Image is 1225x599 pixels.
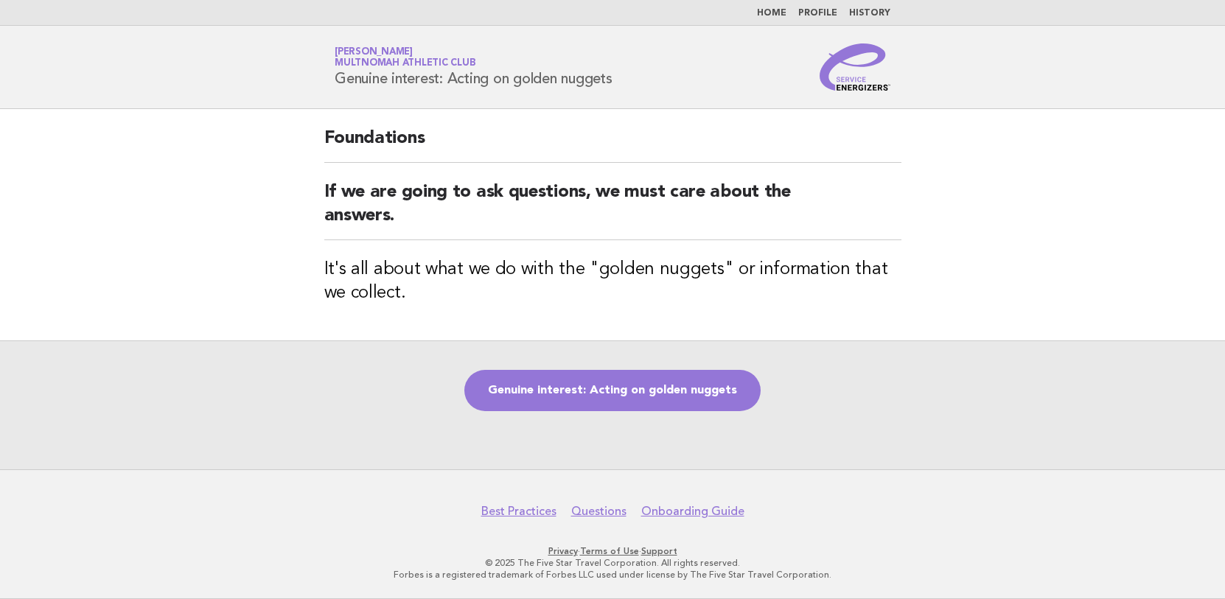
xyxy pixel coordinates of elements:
[580,546,639,556] a: Terms of Use
[335,47,475,68] a: [PERSON_NAME]Multnomah Athletic Club
[335,59,475,69] span: Multnomah Athletic Club
[820,43,890,91] img: Service Energizers
[161,569,1064,581] p: Forbes is a registered trademark of Forbes LLC used under license by The Five Star Travel Corpora...
[849,9,890,18] a: History
[324,181,901,240] h2: If we are going to ask questions, we must care about the answers.
[161,545,1064,557] p: · ·
[757,9,786,18] a: Home
[464,370,761,411] a: Genuine interest: Acting on golden nuggets
[324,258,901,305] h3: It's all about what we do with the "golden nuggets" or information that we collect.
[798,9,837,18] a: Profile
[481,504,556,519] a: Best Practices
[548,546,578,556] a: Privacy
[161,557,1064,569] p: © 2025 The Five Star Travel Corporation. All rights reserved.
[641,504,744,519] a: Onboarding Guide
[335,48,612,86] h1: Genuine interest: Acting on golden nuggets
[324,127,901,163] h2: Foundations
[641,546,677,556] a: Support
[571,504,627,519] a: Questions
